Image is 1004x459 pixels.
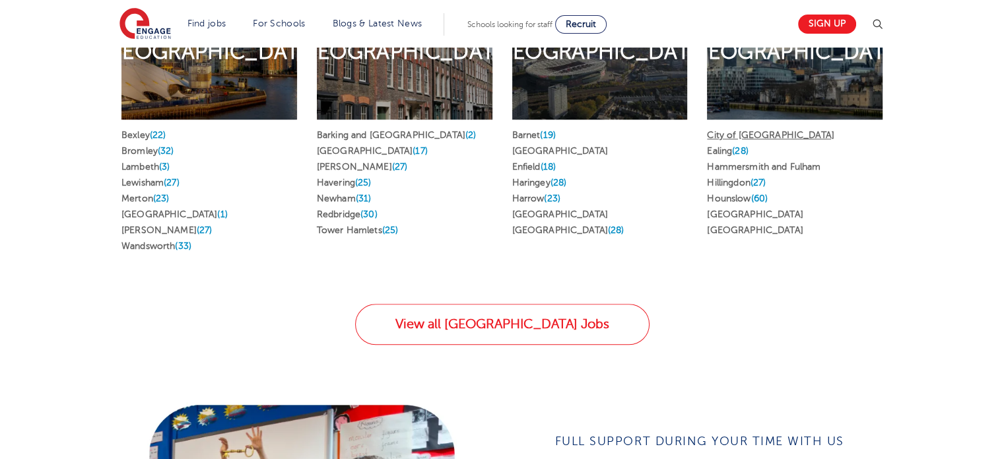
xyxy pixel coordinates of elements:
[798,15,856,34] a: Sign up
[512,130,556,140] a: Barnet(19)
[121,146,174,156] a: Bromley(32)
[751,194,768,203] span: (60)
[512,178,567,188] a: Haringey(28)
[707,194,768,203] a: Hounslow(60)
[392,162,408,172] span: (27)
[551,178,567,188] span: (28)
[121,209,228,219] a: [GEOGRAPHIC_DATA](1)
[317,146,428,156] a: [GEOGRAPHIC_DATA](17)
[295,38,513,66] h2: [GEOGRAPHIC_DATA]
[153,194,170,203] span: (23)
[732,146,749,156] span: (28)
[707,209,803,219] a: [GEOGRAPHIC_DATA]
[512,146,608,156] a: [GEOGRAPHIC_DATA]
[707,162,820,172] a: Hammersmith and Fulham
[544,194,560,203] span: (23)
[707,146,748,156] a: Ealing(28)
[100,38,318,66] h2: [GEOGRAPHIC_DATA]
[317,130,477,140] a: Barking and [GEOGRAPHIC_DATA](2)
[355,304,650,345] a: View all [GEOGRAPHIC_DATA] Jobs
[360,209,378,219] span: (30)
[158,146,174,156] span: (32)
[686,38,904,66] h2: [GEOGRAPHIC_DATA]
[121,225,212,235] a: [PERSON_NAME](27)
[317,225,398,235] a: Tower Hamlets(25)
[465,130,476,140] span: (2)
[512,162,556,172] a: Enfield(18)
[253,18,305,28] a: For Schools
[707,130,834,140] a: City of [GEOGRAPHIC_DATA]
[540,130,556,140] span: (19)
[187,18,226,28] a: Find jobs
[707,178,766,188] a: Hillingdon(27)
[121,194,169,203] a: Merton(23)
[317,178,372,188] a: Havering(25)
[159,162,170,172] span: (3)
[382,225,399,235] span: (25)
[121,178,180,188] a: Lewisham(27)
[751,178,766,188] span: (27)
[121,130,166,140] a: Bexley(22)
[467,20,552,29] span: Schools looking for staff
[175,241,191,251] span: (33)
[355,178,372,188] span: (25)
[707,225,803,235] a: [GEOGRAPHIC_DATA]
[555,434,844,447] span: full support during your time with us
[317,194,371,203] a: Newham(31)
[541,162,556,172] span: (18)
[566,19,596,29] span: Recruit
[333,18,422,28] a: Blogs & Latest News
[512,225,624,235] a: [GEOGRAPHIC_DATA](28)
[317,162,407,172] a: [PERSON_NAME](27)
[197,225,213,235] span: (27)
[164,178,180,188] span: (27)
[121,162,170,172] a: Lambeth(3)
[356,194,372,203] span: (31)
[490,38,708,66] h2: [GEOGRAPHIC_DATA]
[121,241,191,251] a: Wandsworth(33)
[217,209,227,219] span: (1)
[608,225,624,235] span: (28)
[413,146,428,156] span: (17)
[317,209,378,219] a: Redbridge(30)
[119,8,171,41] img: Engage Education
[512,209,608,219] a: [GEOGRAPHIC_DATA]
[555,15,607,34] a: Recruit
[512,194,560,203] a: Harrow(23)
[150,130,166,140] span: (22)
